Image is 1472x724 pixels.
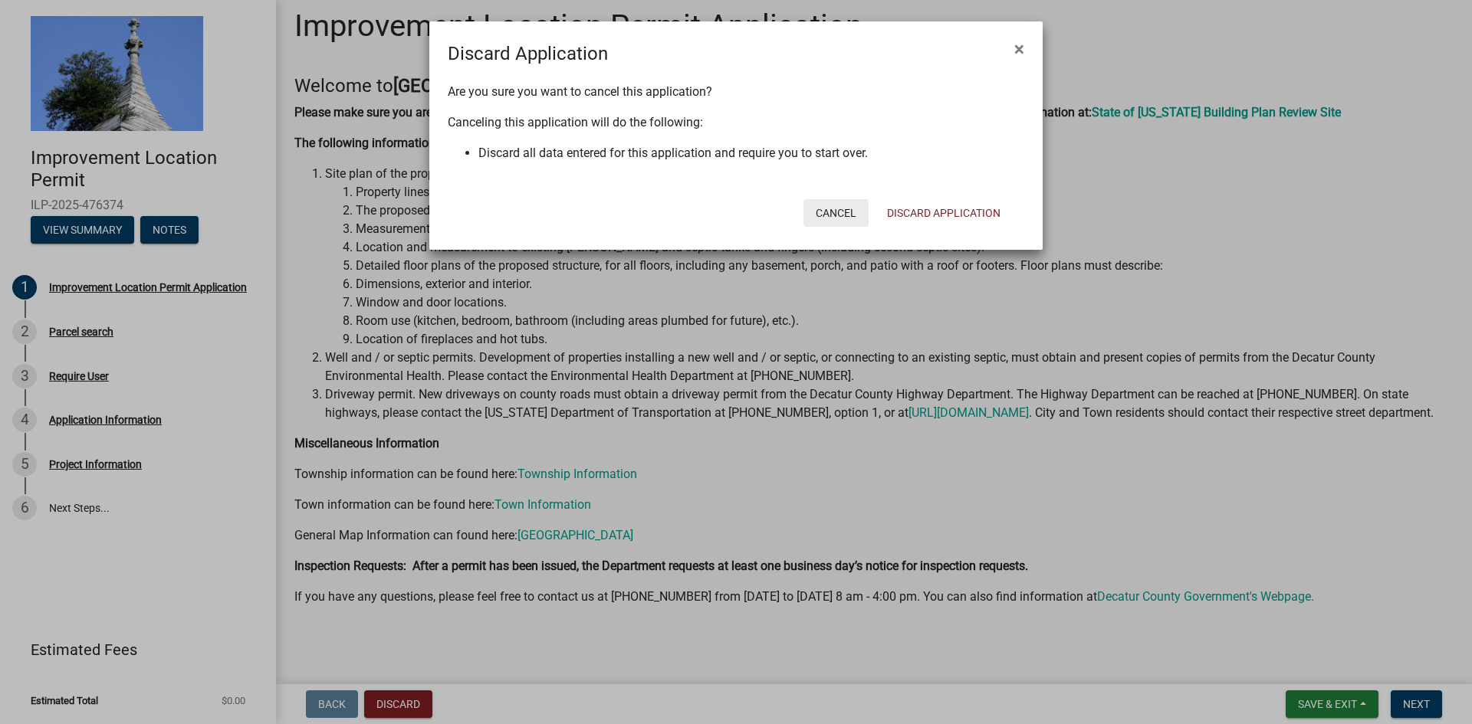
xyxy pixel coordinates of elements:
[1014,38,1024,60] span: ×
[875,199,1013,227] button: Discard Application
[803,199,869,227] button: Cancel
[478,144,1024,162] li: Discard all data entered for this application and require you to start over.
[448,83,1024,101] p: Are you sure you want to cancel this application?
[1002,28,1037,70] button: Close
[448,113,1024,132] p: Canceling this application will do the following:
[448,40,608,67] h4: Discard Application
